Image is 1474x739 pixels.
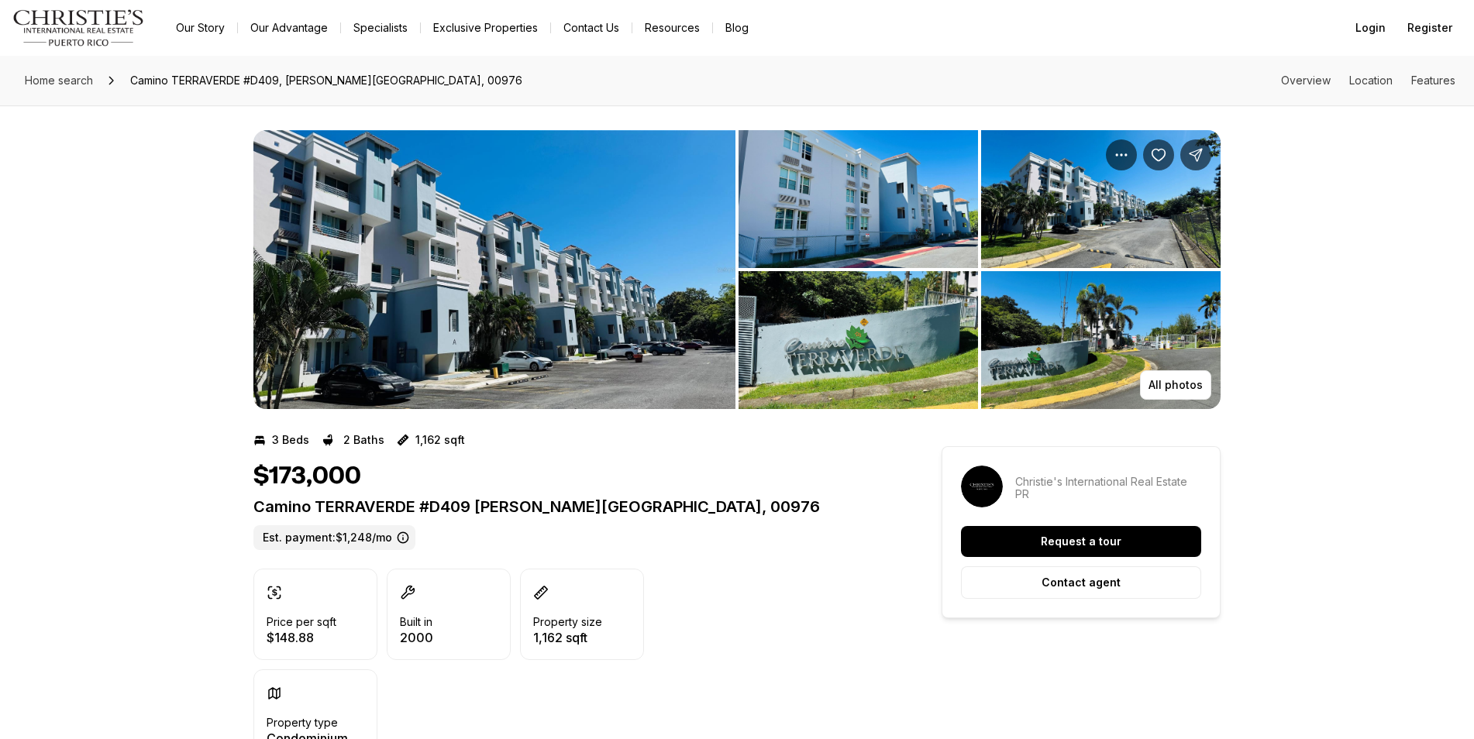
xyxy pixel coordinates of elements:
span: Home search [25,74,93,87]
p: 2000 [400,631,433,644]
a: Specialists [341,17,420,39]
label: Est. payment: $1,248/mo [253,525,415,550]
p: 2 Baths [343,434,384,446]
img: logo [12,9,145,46]
div: Listing Photos [253,130,1221,409]
span: Camino TERRAVERDE #D409, [PERSON_NAME][GEOGRAPHIC_DATA], 00976 [124,68,529,93]
p: Contact agent [1042,576,1121,589]
a: Resources [632,17,712,39]
button: View image gallery [739,271,978,409]
button: View image gallery [739,130,978,268]
p: 1,162 sqft [533,631,602,644]
button: Request a tour [961,526,1201,557]
p: $148.88 [267,631,336,644]
button: Login [1346,12,1395,43]
span: Login [1355,22,1386,34]
button: Register [1398,12,1462,43]
h1: $173,000 [253,462,361,491]
button: View image gallery [253,130,735,409]
a: Our Story [164,17,237,39]
p: Price per sqft [267,616,336,628]
p: Property type [267,717,338,729]
button: View image gallery [981,130,1221,268]
p: 3 Beds [272,434,309,446]
p: Request a tour [1041,535,1121,548]
button: Contact agent [961,566,1201,599]
button: Share Property: Camino TERRAVERDE #D409 [1180,139,1211,170]
button: View image gallery [981,271,1221,409]
button: Contact Us [551,17,632,39]
a: Skip to: Overview [1281,74,1331,87]
p: Camino TERRAVERDE #D409 [PERSON_NAME][GEOGRAPHIC_DATA], 00976 [253,497,886,516]
p: All photos [1149,379,1203,391]
a: Skip to: Location [1349,74,1393,87]
a: Blog [713,17,761,39]
a: Skip to: Features [1411,74,1455,87]
p: 1,162 sqft [415,434,465,446]
li: 2 of 6 [739,130,1221,409]
a: Exclusive Properties [421,17,550,39]
button: Property options [1106,139,1137,170]
p: Christie's International Real Estate PR [1015,476,1201,500]
nav: Page section menu [1281,74,1455,87]
p: Built in [400,616,432,628]
p: Property size [533,616,602,628]
li: 1 of 6 [253,130,735,409]
button: Save Property: Camino TERRAVERDE #D409 [1143,139,1174,170]
a: Home search [19,68,99,93]
span: Register [1407,22,1452,34]
button: All photos [1140,370,1211,400]
a: Our Advantage [238,17,340,39]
